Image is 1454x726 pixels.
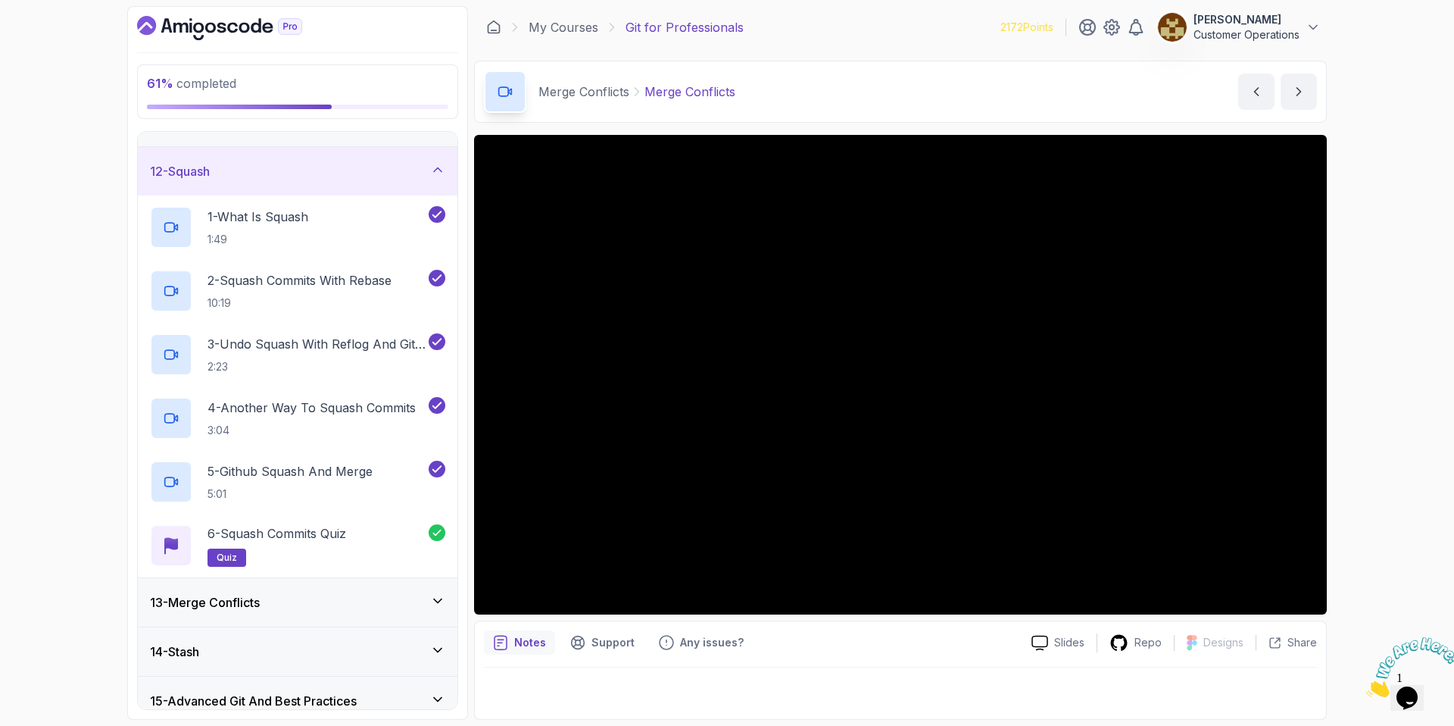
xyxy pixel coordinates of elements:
img: Chat attention grabber [6,6,100,66]
button: 1-What Is Squash1:49 [150,206,445,249]
button: 4-Another Way To Squash Commits3:04 [150,397,445,440]
button: notes button [484,631,555,655]
p: 1:49 [207,232,308,247]
a: Dashboard [486,20,501,35]
p: Notes [514,635,546,650]
p: Designs [1203,635,1243,650]
p: Merge Conflicts [538,83,629,101]
a: Dashboard [137,16,337,40]
span: 1 [6,6,12,19]
a: Slides [1019,635,1097,651]
button: 6-Squash Commits Quizquiz [150,524,445,567]
p: 2 - Squash Commits With Rebase [207,271,392,289]
p: Slides [1054,635,1084,650]
span: quiz [217,552,237,564]
p: 1 - What Is Squash [207,208,308,226]
p: [PERSON_NAME] [1193,12,1300,27]
p: Support [591,635,635,650]
p: 3:04 [207,423,416,438]
p: 6 - Squash Commits Quiz [207,524,346,543]
button: 15-Advanced Git And Best Practices [138,677,457,725]
p: Merge Conflicts [644,83,735,101]
button: Feedback button [650,631,753,655]
button: 2-Squash Commits With Rebase10:19 [150,270,445,312]
button: next content [1281,74,1317,110]
p: 5 - Github Squash And Merge [207,462,373,480]
p: 4 - Another Way To Squash Commits [207,399,416,417]
a: My Courses [529,18,598,36]
p: Share [1287,635,1317,650]
button: previous content [1238,74,1275,110]
h3: 14 - Stash [150,643,199,661]
button: 14-Stash [138,627,457,676]
button: 5-Github Squash And Merge5:01 [150,461,445,503]
button: user profile image[PERSON_NAME]Customer Operations [1157,12,1321,42]
iframe: 2 - Merge Conflicts [474,135,1327,615]
button: 3-Undo Squash With Reflog And Git Reset2:23 [150,333,445,376]
button: Share [1256,635,1317,650]
p: Any issues? [680,635,744,650]
p: Repo [1134,635,1162,650]
h3: 15 - Advanced Git And Best Practices [150,692,357,710]
p: Customer Operations [1193,27,1300,42]
iframe: chat widget [1360,631,1454,703]
p: Git for Professionals [626,18,744,36]
p: 2172 Points [1000,20,1053,35]
h3: 13 - Merge Conflicts [150,593,260,612]
img: user profile image [1158,13,1187,42]
button: 13-Merge Conflicts [138,578,457,627]
p: 10:19 [207,296,392,311]
h3: 12 - Squash [150,162,210,180]
span: completed [147,76,236,91]
p: 3 - Undo Squash With Reflog And Git Reset [207,335,426,353]
span: 61 % [147,76,173,91]
button: Support button [561,631,644,655]
button: 12-Squash [138,147,457,196]
a: Repo [1097,634,1174,652]
p: 5:01 [207,487,373,502]
p: 2:23 [207,359,426,374]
